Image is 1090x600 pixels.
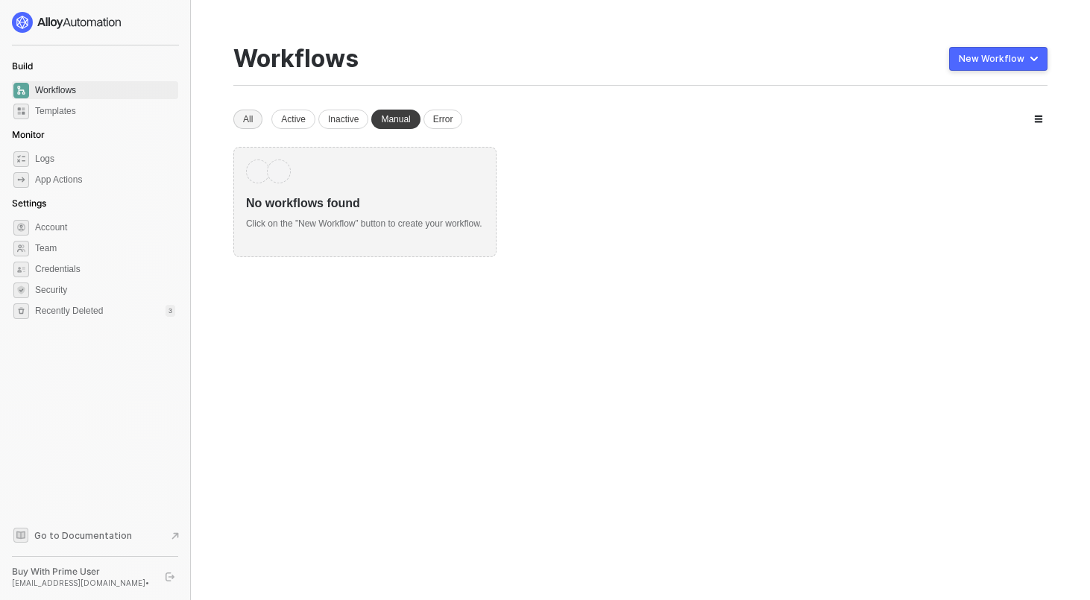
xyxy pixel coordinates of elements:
div: Buy With Prime User [12,566,152,578]
span: Security [35,281,175,299]
span: logout [166,572,174,581]
span: Settings [12,198,46,209]
div: No workflows found [246,183,484,212]
div: Active [271,110,315,129]
span: Templates [35,102,175,120]
div: [EMAIL_ADDRESS][DOMAIN_NAME] • [12,578,152,588]
div: Workflows [233,45,359,73]
span: Account [35,218,175,236]
span: Recently Deleted [35,305,103,318]
span: Monitor [12,129,45,140]
div: All [233,110,262,129]
div: Manual [371,110,420,129]
span: Credentials [35,260,175,278]
span: team [13,241,29,256]
span: document-arrow [168,528,183,543]
span: Logs [35,150,175,168]
span: icon-app-actions [13,172,29,188]
span: icon-logs [13,151,29,167]
a: logo [12,12,178,33]
div: App Actions [35,174,82,186]
img: logo [12,12,122,33]
div: Error [423,110,463,129]
div: 3 [166,305,175,317]
span: Team [35,239,175,257]
span: Build [12,60,33,72]
div: Click on the ”New Workflow” button to create your workflow. [246,212,484,230]
span: dashboard [13,83,29,98]
span: settings [13,303,29,319]
span: marketplace [13,104,29,119]
span: Workflows [35,81,175,99]
span: Go to Documentation [34,529,132,542]
span: documentation [13,528,28,543]
span: settings [13,220,29,236]
span: security [13,282,29,298]
button: New Workflow [949,47,1048,71]
span: credentials [13,262,29,277]
div: New Workflow [959,53,1024,65]
div: Inactive [318,110,368,129]
a: Knowledge Base [12,526,179,544]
